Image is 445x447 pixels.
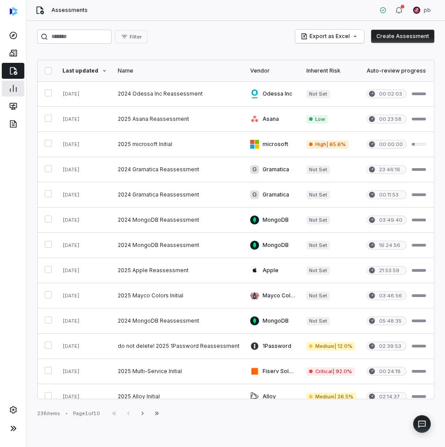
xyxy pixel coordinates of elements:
[250,67,296,74] div: Vendor
[115,30,147,43] button: Filter
[413,7,420,14] img: pb undefined avatar
[371,30,434,43] button: Create Assessment
[10,7,18,16] img: svg%3e
[73,410,100,417] div: Page 1 of 10
[66,410,68,416] div: •
[408,4,436,17] button: pb undefined avatarpb
[130,34,142,40] span: Filter
[37,410,60,417] div: 238 items
[118,67,240,74] div: Name
[367,67,426,74] div: Auto-review progress
[306,67,356,74] div: Inherent Risk
[62,67,107,74] div: Last updated
[424,7,431,14] span: pb
[51,7,88,14] span: Assessments
[295,30,364,43] button: Export as Excel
